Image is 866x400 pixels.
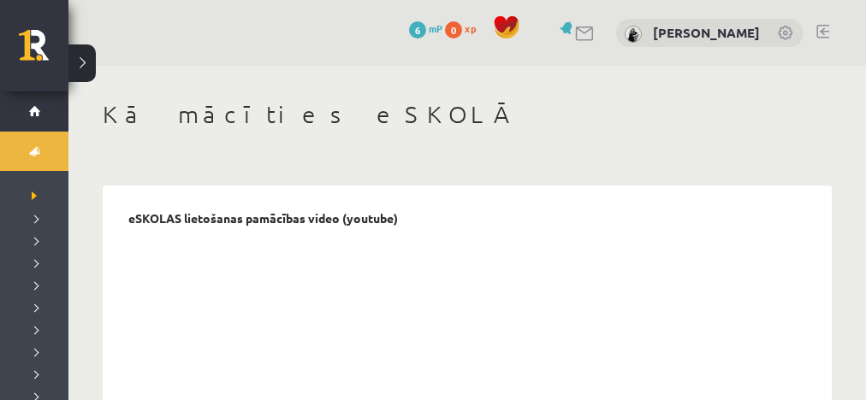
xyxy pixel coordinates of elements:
a: 0 xp [445,21,484,35]
span: 0 [445,21,462,38]
a: Rīgas 1. Tālmācības vidusskola [19,30,68,73]
h1: Kā mācīties eSKOLĀ [103,100,832,129]
p: eSKOLAS lietošanas pamācības video (youtube) [128,211,398,226]
span: mP [429,21,442,35]
span: xp [465,21,476,35]
a: [PERSON_NAME] [653,24,760,41]
span: 6 [409,21,426,38]
a: 6 mP [409,21,442,35]
img: Katrīna Zjukova [625,26,642,43]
